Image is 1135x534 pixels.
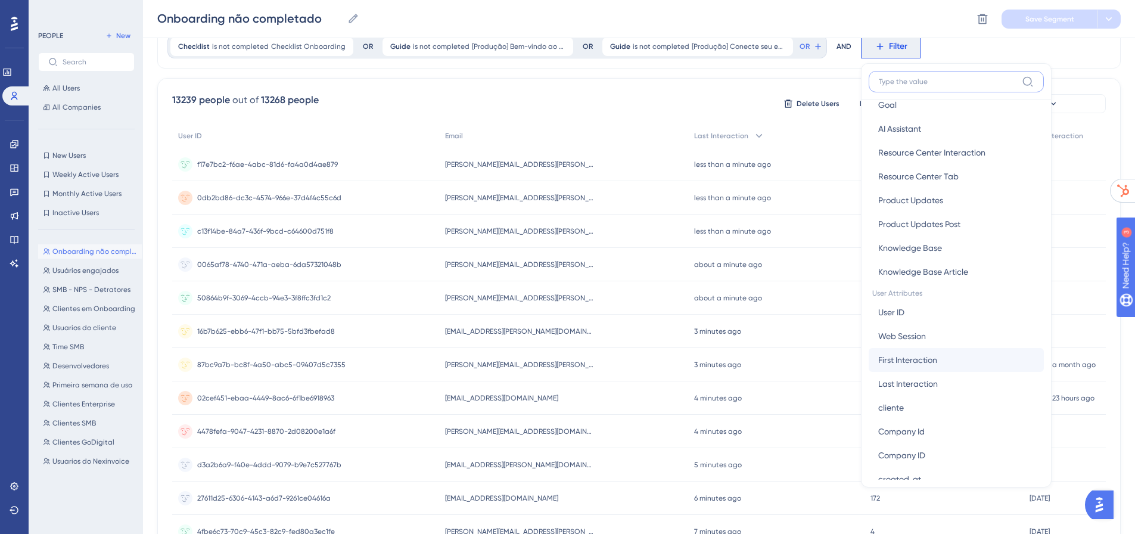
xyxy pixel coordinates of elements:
span: All Companies [52,103,101,112]
time: less than a minute ago [694,227,771,235]
div: out of [232,93,259,107]
button: AI Assistant [869,117,1044,141]
input: Segment Name [157,10,343,27]
span: [Produção] Conecte seu e-mail [692,42,785,51]
span: is not completed [212,42,269,51]
button: Last Interaction [869,372,1044,396]
button: Inactive Users [38,206,135,220]
span: 172 [870,493,880,503]
div: 13268 people [261,93,319,107]
span: [EMAIL_ADDRESS][PERSON_NAME][DOMAIN_NAME] [445,460,594,470]
button: Usuarios do Nexinvoice [38,454,142,468]
button: SMB - NPS - Detratores [38,282,142,297]
input: Search [63,58,125,66]
time: about a minute ago [694,260,762,269]
span: Web Session [878,329,926,343]
span: User Attributes [869,284,1044,300]
button: Product Updates [869,188,1044,212]
button: Resource Center Tab [869,164,1044,188]
button: New [101,29,135,43]
span: Save Segment [1025,14,1074,24]
span: Primeira semana de uso [52,380,132,390]
span: Company Id [878,424,925,439]
span: d3a2b6a9-f40e-4ddd-9079-b9e7c527767b [197,460,341,470]
span: Company ID [878,448,925,462]
div: 13239 people [172,93,230,107]
time: about 23 hours ago [1030,394,1094,402]
button: Monthly Active Users [38,187,135,201]
span: [PERSON_NAME][EMAIL_ADDRESS][PERSON_NAME][DOMAIN_NAME] [445,226,594,236]
span: User ID [878,305,904,319]
button: Desenvolvedores [38,359,142,373]
span: created_at [878,472,921,486]
time: 3 minutes ago [694,327,741,336]
span: Delete Users [797,99,839,108]
span: Guide [390,42,411,51]
button: Delete Users [782,94,841,113]
span: Goal [878,98,897,112]
span: OR [800,42,810,51]
span: Clientes GoDigital [52,437,114,447]
button: Product Updates Post [869,212,1044,236]
button: OR [798,37,824,56]
span: [PERSON_NAME][EMAIL_ADDRESS][PERSON_NAME][DOMAIN_NAME] [445,160,594,169]
span: Guide [610,42,630,51]
button: Resource Center Interaction [869,141,1044,164]
button: Goal [869,93,1044,117]
button: Usuarios do cliente [38,321,142,335]
span: Product Updates [878,193,943,207]
span: is not completed [633,42,689,51]
div: OR [363,42,373,51]
span: [EMAIL_ADDRESS][DOMAIN_NAME] [445,393,558,403]
span: Last Interaction [878,377,938,391]
time: 5 minutes ago [694,461,742,469]
span: Usuários engajados [52,266,119,275]
span: Product Updates Post [878,217,960,231]
span: Need Help? [28,3,74,17]
span: First Interaction [1030,131,1083,141]
button: First Interaction [869,348,1044,372]
button: Web Session [869,324,1044,348]
span: 02cef451-ebaa-4449-8ac6-6f1be6918963 [197,393,334,403]
time: 6 minutes ago [694,494,741,502]
span: 27611d25-6306-4143-a6d7-9261ce04616a [197,493,331,503]
span: AI Assistant [878,122,921,136]
button: Clientes GoDigital [38,435,142,449]
time: less than a minute ago [694,160,771,169]
span: Knowledge Base Article [878,265,968,279]
span: Usuarios do Nexinvoice [52,457,129,466]
time: 4 minutes ago [694,427,742,436]
span: Knowledge Base [878,241,942,255]
iframe: UserGuiding AI Assistant Launcher [1085,487,1121,523]
span: [PERSON_NAME][EMAIL_ADDRESS][PERSON_NAME][DOMAIN_NAME] [445,293,594,303]
span: 0065af78-4740-471a-aeba-6da57321048b [197,260,341,269]
time: about a month ago [1030,361,1096,369]
span: Weekly Active Users [52,170,119,179]
span: Time SMB [52,342,84,352]
button: Knowledge Base Article [869,260,1044,284]
span: [PERSON_NAME][EMAIL_ADDRESS][DOMAIN_NAME] [445,427,594,436]
button: All Users [38,81,135,95]
time: less than a minute ago [694,194,771,202]
span: 4478fefa-9047-4231-8870-2d08200e1a6f [197,427,335,436]
span: First Interaction [878,353,937,367]
button: All Companies [38,100,135,114]
button: Company ID [869,443,1044,467]
span: All Users [52,83,80,93]
span: Email [445,131,463,141]
button: created_at [869,467,1044,491]
span: New [116,31,130,41]
span: Usuarios do cliente [52,323,116,333]
button: Filter [861,35,921,58]
div: OR [583,42,593,51]
span: 87bc9a7b-bc8f-4a50-abc5-09407d5c7355 [197,360,346,370]
time: [DATE] [1030,494,1050,502]
span: [EMAIL_ADDRESS][PERSON_NAME][DOMAIN_NAME] [445,327,594,336]
time: about a minute ago [694,294,762,302]
button: Weekly Active Users [38,167,135,182]
button: cliente [869,396,1044,420]
span: Filter [889,39,907,54]
span: 16b7b625-ebb6-47f1-bb75-5bfd3fbefad8 [197,327,335,336]
span: Export CSV [860,99,897,108]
